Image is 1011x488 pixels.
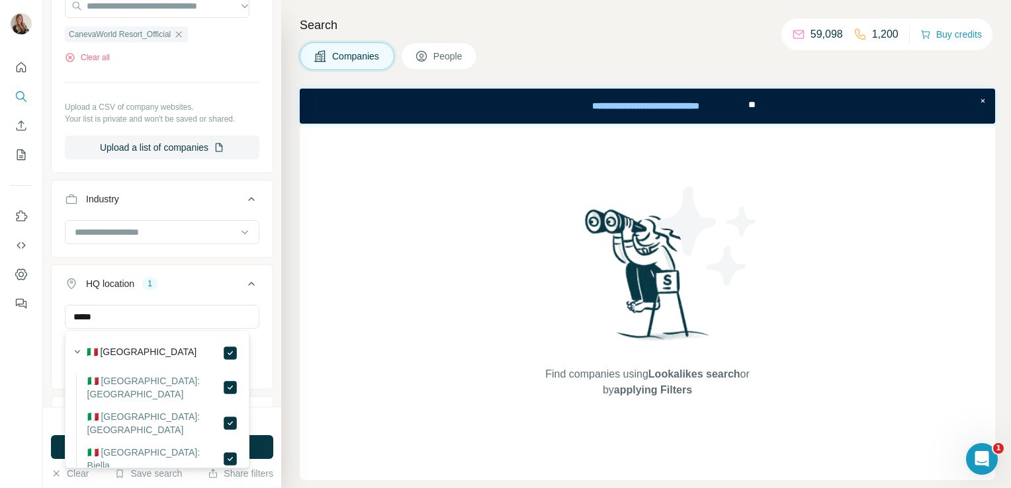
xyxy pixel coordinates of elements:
[433,50,464,63] span: People
[208,467,273,480] button: Share filters
[65,113,259,125] p: Your list is private and won't be saved or shared.
[52,399,273,431] button: Annual revenue ($)
[11,114,32,138] button: Enrich CSV
[142,278,157,290] div: 1
[87,410,222,436] label: 🇮🇹 [GEOGRAPHIC_DATA]: [GEOGRAPHIC_DATA]
[86,192,119,206] div: Industry
[52,183,273,220] button: Industry
[11,85,32,108] button: Search
[65,136,259,159] button: Upload a list of companies
[541,366,753,398] span: Find companies using or by
[87,374,222,401] label: 🇮🇹 [GEOGRAPHIC_DATA]: [GEOGRAPHIC_DATA]
[86,277,134,290] div: HQ location
[648,368,740,380] span: Lookalikes search
[69,28,171,40] span: CanevaWorld Resort_Official
[11,143,32,167] button: My lists
[87,345,197,361] label: 🇮🇹 [GEOGRAPHIC_DATA]
[300,89,995,124] iframe: Banner
[579,206,717,353] img: Surfe Illustration - Woman searching with binoculars
[11,292,32,315] button: Feedback
[300,16,995,34] h4: Search
[648,177,767,296] img: Surfe Illustration - Stars
[920,25,982,44] button: Buy credits
[114,467,182,480] button: Save search
[65,101,259,113] p: Upload a CSV of company websites.
[11,13,32,34] img: Avatar
[966,443,998,475] iframe: Intercom live chat
[65,52,110,63] button: Clear all
[87,446,222,472] label: 🇮🇹 [GEOGRAPHIC_DATA]: Biella
[52,268,273,305] button: HQ location1
[11,204,32,228] button: Use Surfe on LinkedIn
[993,443,1004,454] span: 1
[51,467,89,480] button: Clear
[11,263,32,286] button: Dashboard
[614,384,692,395] span: applying Filters
[11,56,32,79] button: Quick start
[872,26,899,42] p: 1,200
[11,233,32,257] button: Use Surfe API
[332,50,380,63] span: Companies
[51,435,273,459] button: Run search
[811,26,843,42] p: 59,098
